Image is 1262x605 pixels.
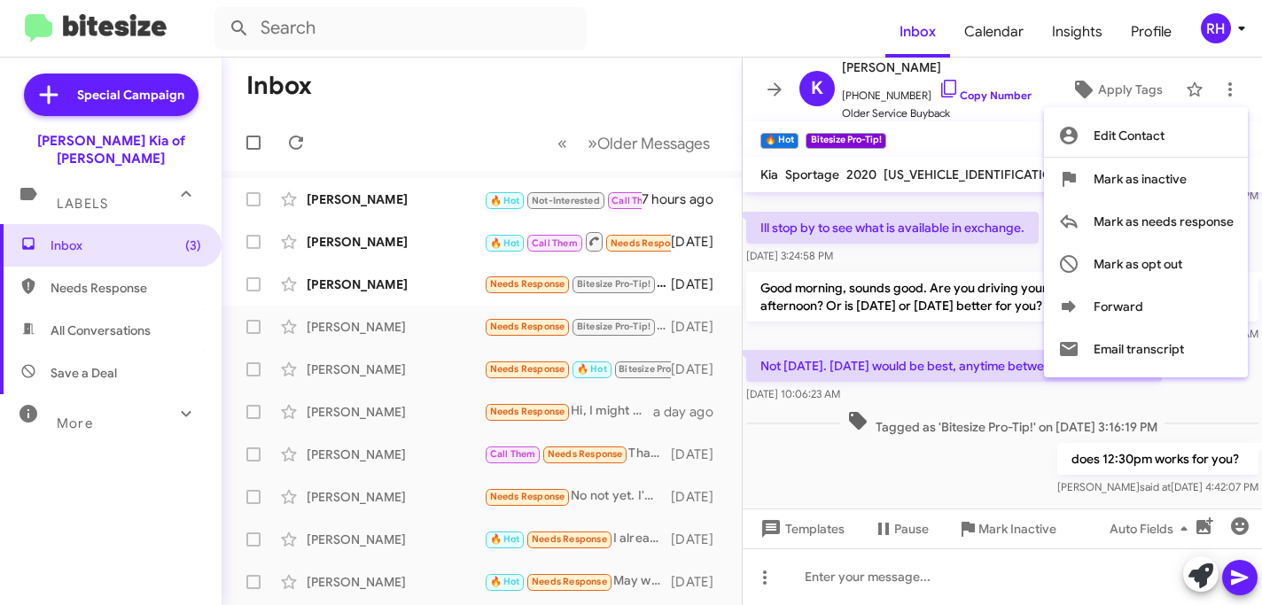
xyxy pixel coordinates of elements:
[1044,328,1248,370] button: Email transcript
[1094,158,1187,200] span: Mark as inactive
[1094,200,1234,243] span: Mark as needs response
[1094,114,1165,157] span: Edit Contact
[1044,285,1248,328] button: Forward
[1094,243,1182,285] span: Mark as opt out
